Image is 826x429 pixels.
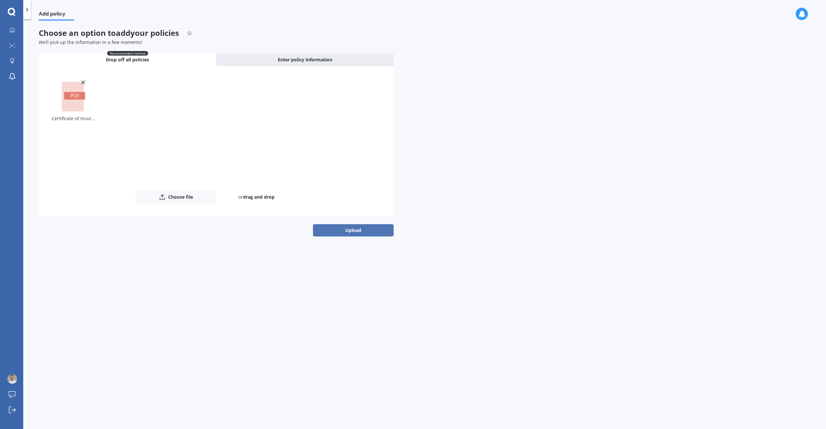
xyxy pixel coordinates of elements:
[108,27,179,38] span: to add your policies
[136,191,216,204] button: Choose file
[106,57,149,63] span: Drop off all policies
[52,114,95,123] div: Certificate of Insurance DIR52891EXP.pdf
[243,194,275,200] b: drag and drop
[313,224,394,236] button: Upload
[7,374,17,384] img: ACg8ocJesJG-ax_DvFIp-8Tk4qB9cd9OLZPeAw5-wqKi0vIeuDA339g=s96-c
[39,11,74,19] span: Add policy
[278,57,332,63] span: Enter policy information
[107,51,148,56] span: Recommended method
[39,27,192,38] span: Choose an option
[39,39,142,45] span: We’ll pick up the information in a few moments!
[216,191,297,204] div: or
